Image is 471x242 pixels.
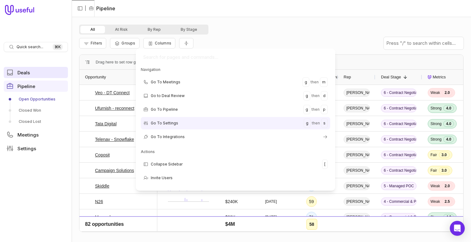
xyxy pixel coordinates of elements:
[304,119,311,128] kbd: g
[303,91,310,100] kbd: g
[141,172,330,184] div: Invite Users
[312,92,320,100] span: then
[321,119,328,128] kbd: s
[311,78,319,86] span: then
[322,160,328,169] kbd: [
[302,77,309,87] kbd: g
[303,105,310,114] kbd: g
[141,103,330,116] div: Go To Pipeline
[312,106,320,113] span: then
[141,131,330,143] div: Go To Integrations
[141,76,330,88] div: Go To Meetings
[138,66,333,188] div: Suggestions
[312,119,320,127] span: then
[321,105,328,114] kbd: p
[141,66,330,73] div: Navigation
[141,148,330,156] div: Actions
[138,51,333,63] input: Search for pages and commands...
[141,117,330,129] div: Go To Settings
[141,158,330,170] div: Collapse Sidebar
[141,90,330,102] div: Go to Deal Review
[320,77,328,87] kbd: m
[321,91,328,100] kbd: d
